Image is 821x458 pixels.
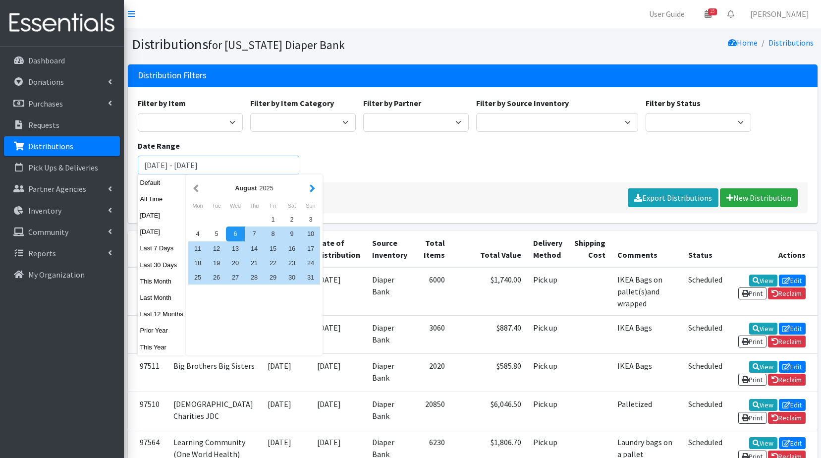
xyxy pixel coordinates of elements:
a: Partner Agencies [4,179,120,199]
label: Filter by Status [646,97,701,109]
p: Reports [28,248,56,258]
th: Date of Distribution [311,231,366,267]
div: Monday [188,199,207,212]
div: 12 [207,241,226,256]
div: 8 [264,227,282,241]
div: Friday [264,199,282,212]
p: My Organization [28,270,85,280]
a: Home [728,38,758,48]
a: Requests [4,115,120,135]
a: Purchases [4,94,120,114]
th: Comments [611,231,682,267]
th: Status [682,231,728,267]
td: 6000 [413,267,451,316]
td: IKEA Bags [611,353,682,392]
th: Total Items [413,231,451,267]
p: Community [28,227,68,237]
div: 23 [282,256,301,270]
td: Big Brothers Big Sisters [167,353,262,392]
label: Date Range [138,140,180,152]
a: View [749,437,777,449]
div: Wednesday [226,199,245,212]
a: Print [738,412,766,424]
td: Scheduled [682,392,728,430]
div: 22 [264,256,282,270]
div: 19 [207,256,226,270]
td: Pick up [527,392,568,430]
div: Tuesday [207,199,226,212]
div: 3 [301,212,320,227]
small: for [US_STATE] Diaper Bank [208,38,345,52]
a: Reclaim [768,287,806,299]
a: Reclaim [768,374,806,386]
div: 1 [264,212,282,227]
div: 31 [301,270,320,285]
td: [DATE] [262,392,311,430]
div: Saturday [282,199,301,212]
td: Diaper Bank [366,353,413,392]
th: Actions [728,231,818,267]
div: 9 [282,227,301,241]
p: Distributions [28,141,73,151]
td: [DATE] [311,353,366,392]
div: Thursday [245,199,264,212]
label: Filter by Item [138,97,186,109]
div: 27 [226,270,245,285]
div: 10 [301,227,320,241]
a: Community [4,222,120,242]
button: This Year [138,340,186,354]
p: Partner Agencies [28,184,86,194]
td: 97515 [128,315,167,353]
a: Edit [779,323,806,335]
div: 13 [226,241,245,256]
button: Last 30 Days [138,258,186,272]
a: [PERSON_NAME] [742,4,817,24]
button: All Time [138,192,186,206]
h3: Distribution Filters [138,70,207,81]
td: Scheduled [682,267,728,316]
td: Pick up [527,353,568,392]
h1: Distributions [132,36,469,53]
td: [DEMOGRAPHIC_DATA] Charities JDC [167,392,262,430]
button: Last Month [138,290,186,305]
a: 15 [697,4,719,24]
td: IKEA Bags on pallet(s)and wrapped [611,267,682,316]
td: $887.40 [451,315,527,353]
a: Pick Ups & Deliveries [4,158,120,177]
div: 28 [245,270,264,285]
a: Distributions [4,136,120,156]
a: Edit [779,399,806,411]
a: User Guide [641,4,693,24]
a: Distributions [768,38,814,48]
button: Last 7 Days [138,241,186,255]
button: Default [138,175,186,190]
div: 29 [264,270,282,285]
td: $6,046.50 [451,392,527,430]
a: Edit [779,437,806,449]
div: 21 [245,256,264,270]
div: 2 [282,212,301,227]
p: Purchases [28,99,63,109]
a: Reclaim [768,412,806,424]
a: Edit [779,275,806,286]
label: Filter by Partner [363,97,421,109]
div: 7 [245,227,264,241]
div: 20 [226,256,245,270]
th: Source Inventory [366,231,413,267]
button: [DATE] [138,208,186,223]
th: ID [128,231,167,267]
th: Total Value [451,231,527,267]
label: Filter by Item Category [250,97,334,109]
td: [DATE] [262,353,311,392]
td: [DATE] [311,392,366,430]
td: 3060 [413,315,451,353]
div: 14 [245,241,264,256]
td: [DATE] [311,267,366,316]
button: [DATE] [138,225,186,239]
td: Pick up [527,315,568,353]
p: Requests [28,120,59,130]
a: Export Distributions [628,188,718,207]
p: Inventory [28,206,61,216]
div: 24 [301,256,320,270]
div: 5 [207,227,226,241]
